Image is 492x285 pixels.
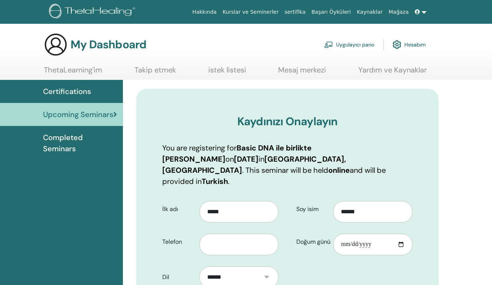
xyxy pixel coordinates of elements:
[202,176,228,186] b: Turkish
[309,5,354,19] a: Başarı Öyküleri
[392,38,401,51] img: cog.svg
[162,143,312,164] b: Basic DNA ile birlikte [PERSON_NAME]
[157,235,199,249] label: Telefon
[291,202,333,216] label: Soy isim
[49,4,138,20] img: logo.png
[71,38,146,51] h3: My Dashboard
[43,109,113,120] span: Upcoming Seminars
[291,235,333,249] label: Doğum günü
[281,5,308,19] a: sertifika
[385,5,411,19] a: Mağaza
[134,65,176,80] a: Takip etmek
[43,132,117,154] span: Completed Seminars
[234,154,258,164] b: [DATE]
[157,202,199,216] label: İlk adı
[358,65,427,80] a: Yardım ve Kaynaklar
[189,5,220,19] a: Hakkında
[157,270,199,284] label: Dil
[44,65,102,80] a: ThetaLearning'im
[278,65,326,80] a: Mesaj merkezi
[328,165,350,175] b: online
[44,33,68,56] img: generic-user-icon.jpg
[208,65,246,80] a: istek listesi
[354,5,386,19] a: Kaynaklar
[219,5,281,19] a: Kurslar ve Seminerler
[162,142,413,187] p: You are registering for on in . This seminar will be held and will be provided in .
[162,115,413,128] h3: Kaydınızı Onaylayın
[392,36,426,53] a: Hesabım
[43,86,91,97] span: Certifications
[324,36,374,53] a: Uygulayıcı pano
[324,41,333,48] img: chalkboard-teacher.svg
